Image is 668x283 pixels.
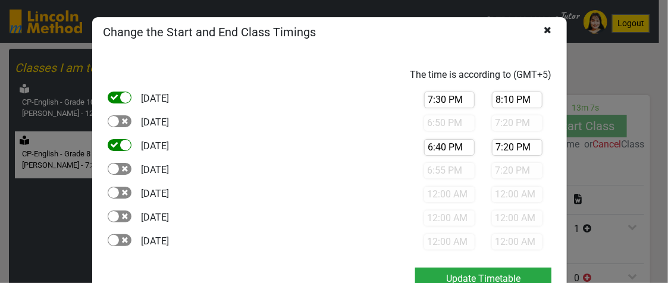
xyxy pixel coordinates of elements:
[141,163,169,177] label: [DATE]
[98,20,321,44] h5: Change the Start and End Class Timings
[377,68,551,82] p: The time is according to (GMT+5)
[141,115,169,130] label: [DATE]
[141,210,169,225] label: [DATE]
[141,234,169,249] label: [DATE]
[141,187,169,201] label: [DATE]
[141,92,169,106] label: [DATE]
[141,139,169,153] label: [DATE]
